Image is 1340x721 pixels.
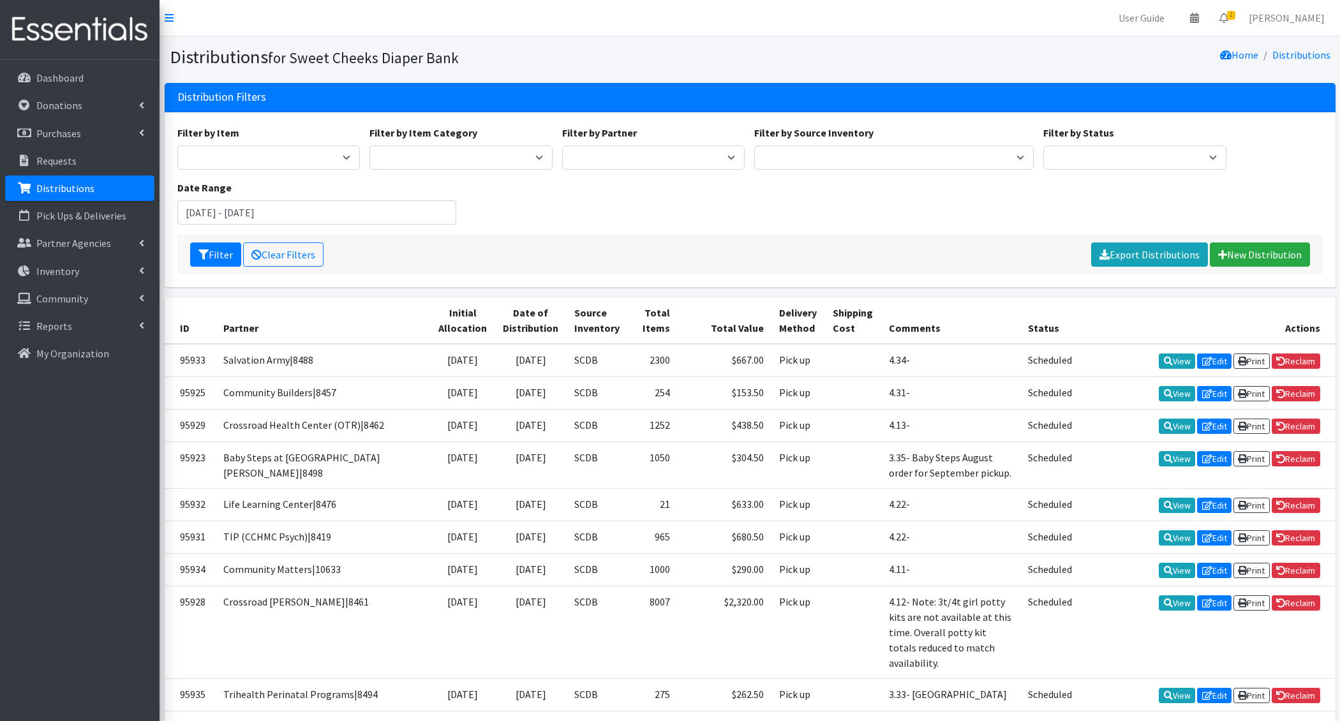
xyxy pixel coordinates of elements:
td: 4.22- [881,488,1020,521]
a: Edit [1197,563,1232,578]
p: Reports [36,320,72,332]
a: View [1159,451,1195,466]
td: $633.00 [678,488,771,521]
small: for Sweet Cheeks Diaper Bank [268,48,459,67]
td: Scheduled [1020,488,1080,521]
th: Source Inventory [567,297,628,344]
p: Dashboard [36,71,84,84]
p: Pick Ups & Deliveries [36,209,126,222]
a: Print [1233,688,1270,703]
p: Distributions [36,182,94,195]
td: 95929 [165,409,216,442]
p: Requests [36,154,77,167]
th: Total Items [628,297,678,344]
a: View [1159,386,1195,401]
a: View [1159,688,1195,703]
label: Filter by Source Inventory [754,125,874,140]
a: My Organization [5,341,154,366]
td: Life Learning Center|8476 [216,488,431,521]
td: 95934 [165,554,216,586]
th: Partner [216,297,431,344]
a: Requests [5,148,154,174]
td: 4.31- [881,376,1020,409]
td: SCDB [567,521,628,554]
td: 965 [628,521,678,554]
td: [DATE] [431,376,495,409]
td: Community Builders|8457 [216,376,431,409]
td: $262.50 [678,679,771,711]
td: Pick up [771,521,825,554]
td: Pick up [771,586,825,679]
td: [DATE] [495,344,567,377]
a: Reclaim [1272,451,1320,466]
a: Edit [1197,530,1232,546]
td: Scheduled [1020,679,1080,711]
td: Scheduled [1020,376,1080,409]
td: Crossroad Health Center (OTR)|8462 [216,409,431,442]
td: Pick up [771,442,825,488]
td: [DATE] [495,679,567,711]
td: Pick up [771,409,825,442]
a: Donations [5,93,154,118]
a: Print [1233,419,1270,434]
td: [DATE] [431,521,495,554]
label: Filter by Item Category [369,125,477,140]
td: 2300 [628,344,678,377]
a: View [1159,530,1195,546]
a: New Distribution [1210,242,1310,267]
td: [DATE] [495,586,567,679]
td: Pick up [771,488,825,521]
td: Scheduled [1020,586,1080,679]
a: Reports [5,313,154,339]
td: $153.50 [678,376,771,409]
td: [DATE] [431,554,495,586]
h1: Distributions [170,46,745,68]
td: SCDB [567,488,628,521]
td: Scheduled [1020,554,1080,586]
img: HumanEssentials [5,8,154,51]
td: 95931 [165,521,216,554]
a: Reclaim [1272,530,1320,546]
td: 1000 [628,554,678,586]
td: 4.12- Note: 3t/4t girl potty kits are not available at this time. Overall potty kit totals reduce... [881,586,1020,679]
td: 95923 [165,442,216,488]
td: 1252 [628,409,678,442]
td: [DATE] [431,442,495,488]
td: Baby Steps at [GEOGRAPHIC_DATA][PERSON_NAME]|8498 [216,442,431,488]
a: Home [1220,48,1258,61]
td: [DATE] [495,488,567,521]
a: Print [1233,530,1270,546]
td: [DATE] [495,442,567,488]
a: Purchases [5,121,154,146]
td: $304.50 [678,442,771,488]
a: Reclaim [1272,595,1320,611]
a: Print [1233,386,1270,401]
h3: Distribution Filters [177,91,266,104]
label: Filter by Item [177,125,239,140]
td: [DATE] [431,586,495,679]
a: Print [1233,353,1270,369]
td: 95933 [165,344,216,377]
td: 4.34- [881,344,1020,377]
a: Reclaim [1272,688,1320,703]
td: 95925 [165,376,216,409]
a: Dashboard [5,65,154,91]
td: SCDB [567,376,628,409]
label: Date Range [177,180,232,195]
label: Filter by Status [1043,125,1114,140]
th: Comments [881,297,1020,344]
a: Partner Agencies [5,230,154,256]
a: Edit [1197,498,1232,513]
a: View [1159,563,1195,578]
a: Edit [1197,451,1232,466]
th: Delivery Method [771,297,825,344]
td: 8007 [628,586,678,679]
a: Clear Filters [243,242,324,267]
td: Scheduled [1020,521,1080,554]
th: Actions [1080,297,1336,344]
td: SCDB [567,586,628,679]
span: 1 [1227,11,1235,20]
label: Filter by Partner [562,125,637,140]
a: Pick Ups & Deliveries [5,203,154,228]
td: Pick up [771,376,825,409]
